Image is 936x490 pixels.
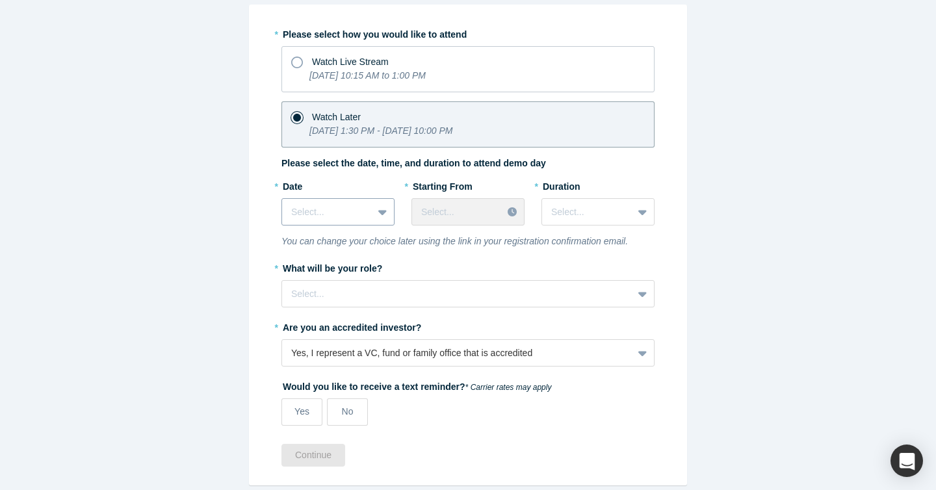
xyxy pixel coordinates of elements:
[309,125,452,136] i: [DATE] 1:30 PM - [DATE] 10:00 PM
[281,376,655,394] label: Would you like to receive a text reminder?
[281,175,395,194] label: Date
[312,57,389,67] span: Watch Live Stream
[465,383,552,392] em: * Carrier rates may apply
[411,175,473,194] label: Starting From
[281,157,546,170] label: Please select the date, time, and duration to attend demo day
[281,236,628,246] i: You can change your choice later using the link in your registration confirmation email.
[281,23,655,42] label: Please select how you would like to attend
[309,70,426,81] i: [DATE] 10:15 AM to 1:00 PM
[281,316,655,335] label: Are you an accredited investor?
[281,257,655,276] label: What will be your role?
[291,346,623,360] div: Yes, I represent a VC, fund or family office that is accredited
[541,175,655,194] label: Duration
[342,406,354,417] span: No
[294,406,309,417] span: Yes
[312,112,361,122] span: Watch Later
[281,444,345,467] button: Continue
